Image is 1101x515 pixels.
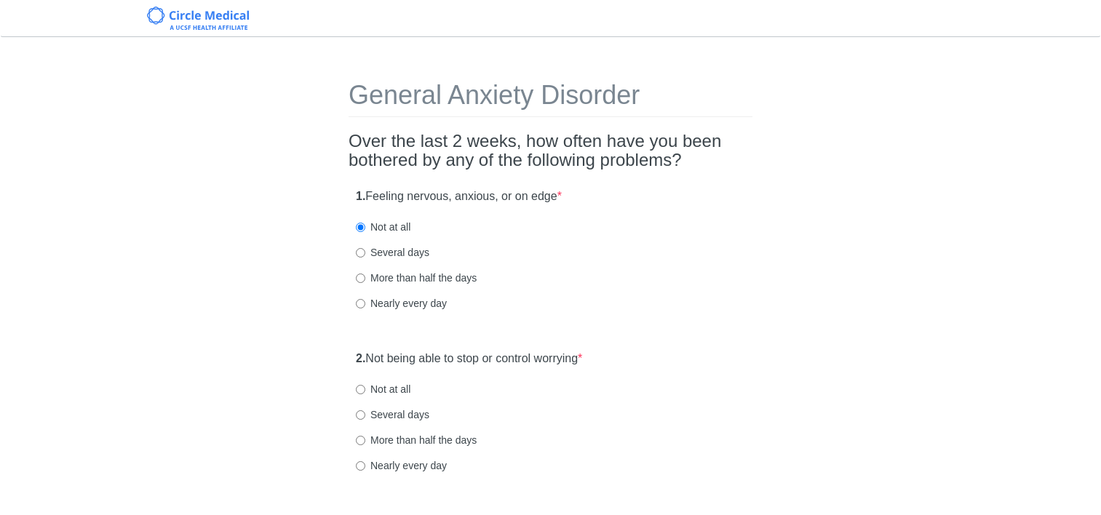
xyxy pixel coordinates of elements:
[349,132,752,170] h2: Over the last 2 weeks, how often have you been bothered by any of the following problems?
[356,248,365,257] input: Several days
[349,81,752,117] h1: General Anxiety Disorder
[356,190,365,202] strong: 1.
[356,458,447,473] label: Nearly every day
[356,299,365,308] input: Nearly every day
[356,245,429,260] label: Several days
[356,385,365,394] input: Not at all
[356,436,365,445] input: More than half the days
[147,7,250,30] img: Circle Medical Logo
[356,433,477,447] label: More than half the days
[356,407,429,422] label: Several days
[356,461,365,471] input: Nearly every day
[356,410,365,420] input: Several days
[356,220,410,234] label: Not at all
[356,274,365,283] input: More than half the days
[356,351,582,367] label: Not being able to stop or control worrying
[356,382,410,396] label: Not at all
[356,296,447,311] label: Nearly every day
[356,271,477,285] label: More than half the days
[356,188,562,205] label: Feeling nervous, anxious, or on edge
[356,223,365,232] input: Not at all
[356,352,365,364] strong: 2.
